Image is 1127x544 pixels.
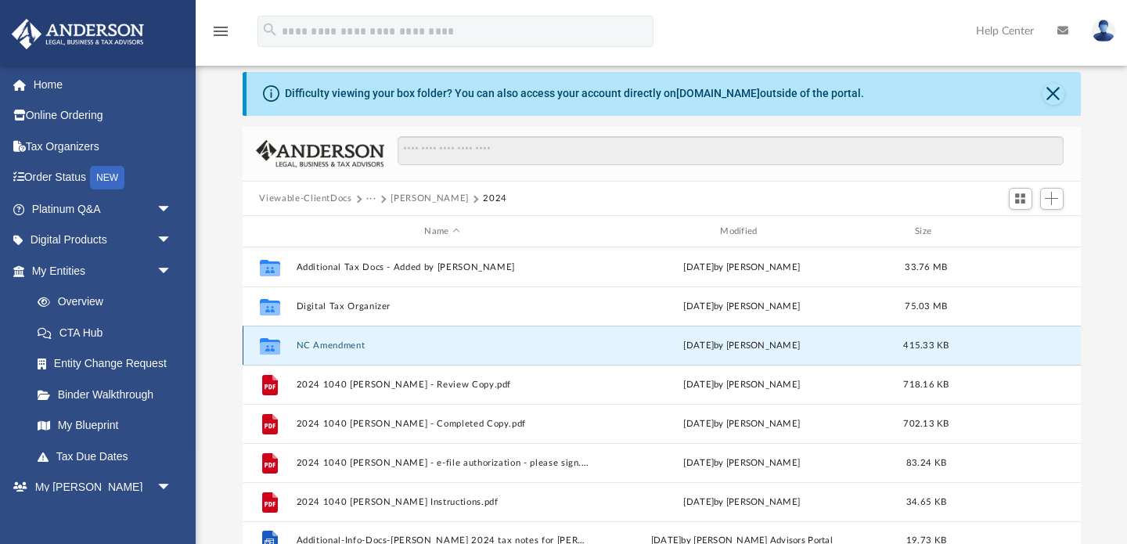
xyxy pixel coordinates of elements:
a: Overview [22,286,196,318]
div: [DATE] by [PERSON_NAME] [596,417,888,431]
span: arrow_drop_down [157,255,188,287]
button: 2024 1040 [PERSON_NAME] - Completed Copy.pdf [296,419,589,429]
button: Switch to Grid View [1009,188,1032,210]
a: My Entitiesarrow_drop_down [11,255,196,286]
div: [DATE] by [PERSON_NAME] [596,261,888,275]
button: 2024 1040 [PERSON_NAME] - Review Copy.pdf [296,380,589,390]
span: 415.33 KB [903,341,949,350]
button: Add [1040,188,1064,210]
div: [DATE] by [PERSON_NAME] [596,456,888,470]
span: 33.76 MB [905,263,947,272]
div: [DATE] by [PERSON_NAME] [596,378,888,392]
div: by [PERSON_NAME] [596,339,888,353]
span: 75.03 MB [905,302,947,311]
button: NC Amendment [296,340,589,351]
button: Viewable-ClientDocs [259,192,351,206]
a: [DOMAIN_NAME] [676,87,760,99]
a: Platinum Q&Aarrow_drop_down [11,193,196,225]
span: arrow_drop_down [157,225,188,257]
button: Additional Tax Docs - Added by [PERSON_NAME] [296,262,589,272]
button: [PERSON_NAME] [391,192,468,206]
a: Binder Walkthrough [22,379,196,410]
i: search [261,21,279,38]
div: NEW [90,166,124,189]
a: CTA Hub [22,317,196,348]
button: ··· [366,192,376,206]
button: Close [1042,83,1064,105]
a: Tax Due Dates [22,441,196,472]
i: menu [211,22,230,41]
button: Digital Tax Organizer [296,301,589,312]
span: arrow_drop_down [157,472,188,504]
a: Entity Change Request [22,348,196,380]
span: arrow_drop_down [157,193,188,225]
a: My [PERSON_NAME] Teamarrow_drop_down [11,472,188,522]
div: Difficulty viewing your box folder? You can also access your account directly on outside of the p... [285,85,864,102]
a: Home [11,69,196,100]
img: User Pic [1092,20,1115,42]
div: [DATE] by [PERSON_NAME] [596,495,888,510]
div: Name [295,225,588,239]
a: Tax Organizers [11,131,196,162]
a: Order StatusNEW [11,162,196,194]
a: Online Ordering [11,100,196,131]
span: 83.24 KB [906,459,945,467]
div: id [964,225,1074,239]
input: Search files and folders [398,136,1063,166]
a: menu [211,30,230,41]
button: 2024 [483,192,507,206]
span: 718.16 KB [903,380,949,389]
a: My Blueprint [22,410,188,441]
span: [DATE] [683,341,714,350]
div: id [249,225,288,239]
a: Digital Productsarrow_drop_down [11,225,196,256]
div: Modified [595,225,888,239]
button: 2024 1040 [PERSON_NAME] - e-file authorization - please sign.pdf [296,458,589,468]
div: [DATE] by [PERSON_NAME] [596,300,888,314]
div: Size [895,225,957,239]
span: 702.13 KB [903,420,949,428]
img: Anderson Advisors Platinum Portal [7,19,149,49]
span: 34.65 KB [906,498,945,506]
button: 2024 1040 [PERSON_NAME] Instructions.pdf [296,497,589,507]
